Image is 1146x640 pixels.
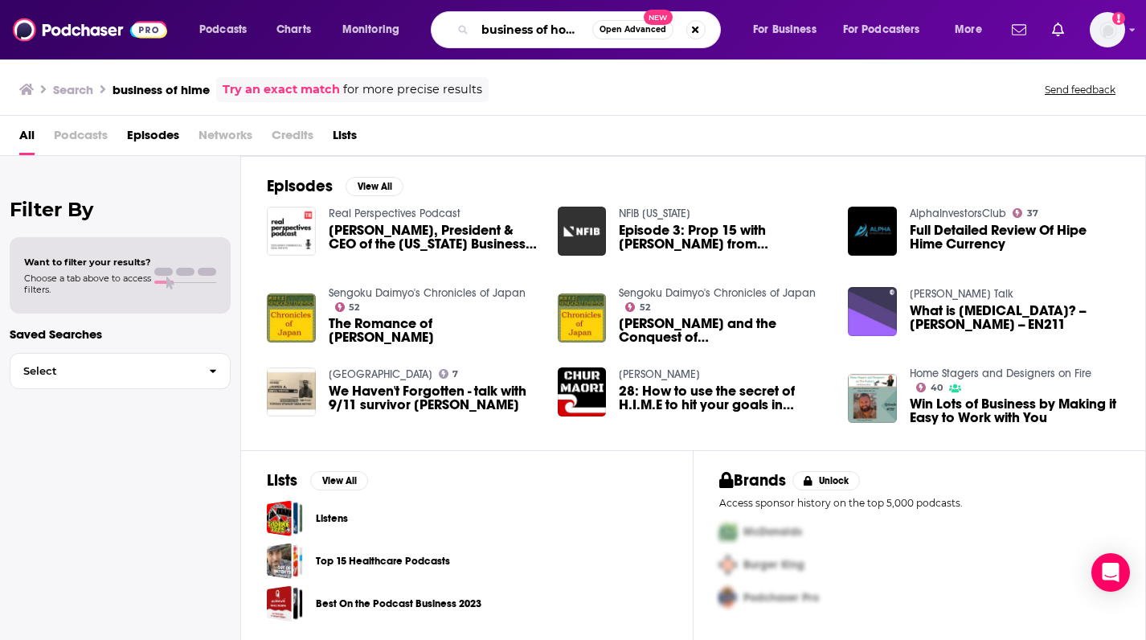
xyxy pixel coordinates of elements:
a: Sengoku Daimyo's Chronicles of Japan [329,286,526,300]
a: 52 [625,302,650,312]
a: Episode 3: Prop 15 with Rex Hime from California Business Properties Association [619,224,829,251]
a: Charts [266,17,321,43]
button: View All [346,177,403,196]
h2: Brands [719,470,786,490]
a: Listens [267,500,303,536]
a: Show notifications dropdown [1046,16,1070,43]
a: EpisodesView All [267,176,403,196]
a: Try an exact match [223,80,340,99]
button: open menu [943,17,1002,43]
span: Podchaser Pro [743,591,819,605]
span: Open Advanced [600,26,666,34]
a: Episodes [127,122,179,155]
span: Networks [199,122,252,155]
button: Open AdvancedNew [592,20,673,39]
img: Full Detailed Review Of Hipe Hime Currency [848,207,897,256]
span: [PERSON_NAME] and the Conquest of [GEOGRAPHIC_DATA] [619,317,829,344]
img: Episode 3: Prop 15 with Rex Hime from California Business Properties Association [558,207,607,256]
span: Burger King [743,558,804,572]
span: All [19,122,35,155]
a: ListsView All [267,470,368,490]
span: For Business [753,18,817,41]
input: Search podcasts, credits, & more... [475,17,592,43]
span: Choose a tab above to access filters. [24,273,151,295]
img: Win Lots of Business by Making it Easy to Work with You [848,374,897,423]
a: NFIB California [619,207,690,220]
a: 37 [1013,208,1038,218]
span: We Haven't Forgotten - talk with 9/11 survivor [PERSON_NAME] [329,384,538,412]
a: Best On the Podcast Business 2023 [267,585,303,622]
a: Show notifications dropdown [1005,16,1033,43]
span: 52 [640,304,650,311]
h2: Filter By [10,198,231,221]
h3: business of hime [113,82,210,97]
span: What is [MEDICAL_DATA]? -- [PERSON_NAME] -- EN211 [910,304,1119,331]
a: Lists [333,122,357,155]
button: Select [10,353,231,389]
a: 40 [916,383,943,392]
a: Tarashi Hime and the Conquest of Korea [619,317,829,344]
button: Show profile menu [1090,12,1125,47]
svg: Add a profile image [1112,12,1125,25]
button: open menu [833,17,943,43]
span: 40 [931,384,943,392]
a: What is Music Therapy? -- Madelyn Himes -- EN211 [910,304,1119,331]
span: 37 [1027,210,1038,217]
img: 28: How to use the secret of H.I.M.E to hit your goals in 2020 [558,367,607,416]
span: Podcasts [54,122,108,155]
a: Home Stagers and Designers on Fire [910,367,1091,380]
a: Real Perspectives Podcast [329,207,460,220]
span: Full Detailed Review Of Hipe Hime Currency [910,224,1119,251]
a: Belle Meadow Farmcast [329,367,432,381]
a: Listens [316,510,348,527]
button: View All [310,471,368,490]
img: We Haven't Forgotten - talk with 9/11 survivor Jim Hime [267,367,316,416]
img: Rex Hime, President & CEO of the California Business Properties Association [267,207,316,256]
a: The Romance of Saho HIme [329,317,538,344]
span: Want to filter your results? [24,256,151,268]
button: open menu [331,17,420,43]
a: Win Lots of Business by Making it Easy to Work with You [910,397,1119,425]
h3: Search [53,82,93,97]
span: Charts [276,18,311,41]
button: Unlock [792,471,861,490]
a: Chur Maori [619,367,700,381]
div: Open Intercom Messenger [1091,553,1130,592]
span: Credits [272,122,313,155]
div: Search podcasts, credits, & more... [446,11,736,48]
button: Send feedback [1040,83,1120,96]
p: Saved Searches [10,326,231,342]
a: 7 [439,369,459,379]
span: Logged in as evafrank [1090,12,1125,47]
img: Podchaser - Follow, Share and Rate Podcasts [13,14,167,45]
img: User Profile [1090,12,1125,47]
span: Select [10,366,196,376]
a: The Romance of Saho HIme [267,293,316,343]
img: Tarashi Hime and the Conquest of Korea [558,293,607,343]
a: Rex Hime, President & CEO of the California Business Properties Association [329,224,538,251]
span: More [955,18,982,41]
a: Sengoku Daimyo's Chronicles of Japan [619,286,816,300]
a: 28: How to use the secret of H.I.M.E to hit your goals in 2020 [619,384,829,412]
a: 52 [335,302,360,312]
img: What is Music Therapy? -- Madelyn Himes -- EN211 [848,287,897,336]
span: Podcasts [199,18,247,41]
span: Episode 3: Prop 15 with [PERSON_NAME] from [US_STATE] Business Properties Association [619,224,829,251]
span: The Romance of [PERSON_NAME] [329,317,538,344]
button: open menu [188,17,268,43]
span: 52 [349,304,359,311]
span: Monitoring [342,18,399,41]
span: for more precise results [343,80,482,99]
span: 28: How to use the secret of H.I.M.E to hit your goals in [DATE] [619,384,829,412]
a: Top 15 Healthcare Podcasts [316,552,450,570]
